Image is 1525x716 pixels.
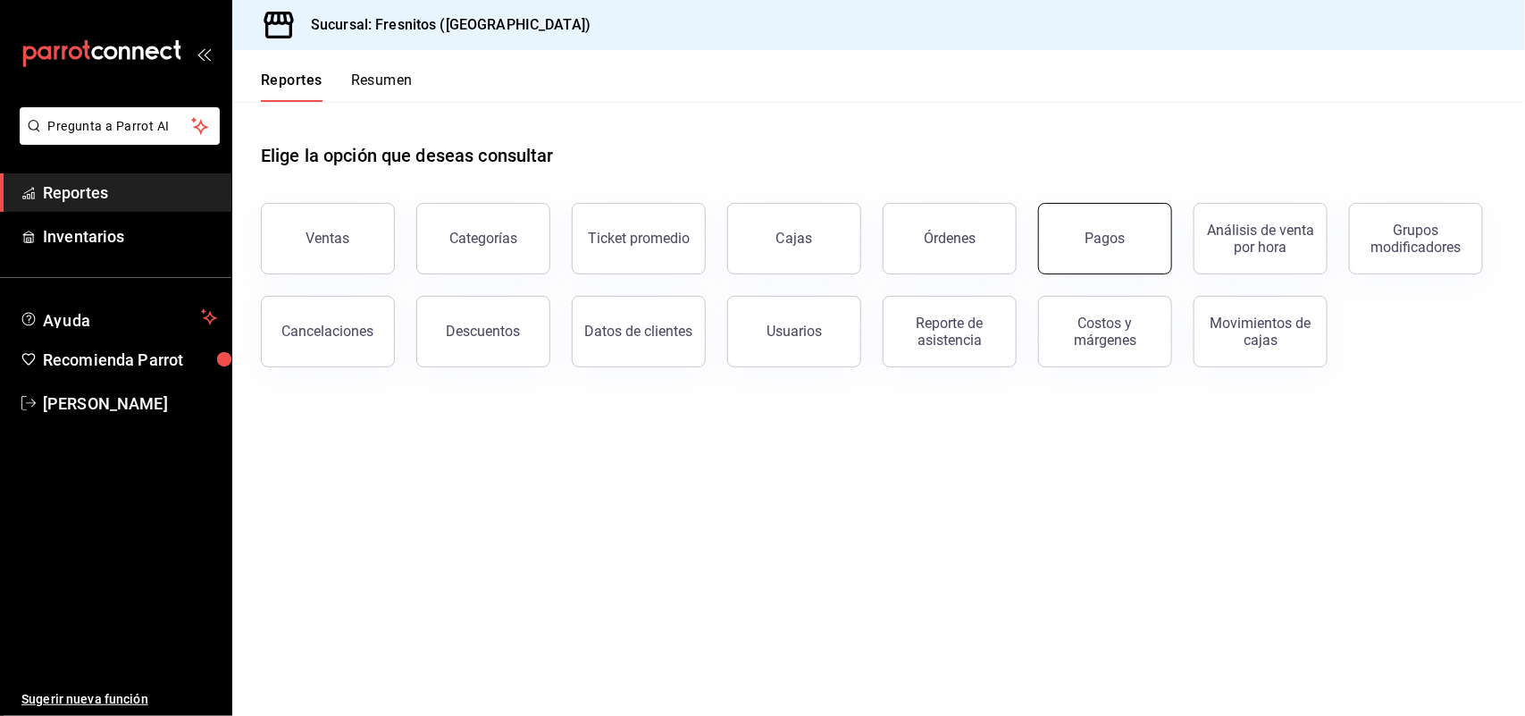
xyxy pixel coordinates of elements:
[197,46,211,61] button: open_drawer_menu
[585,323,693,340] div: Datos de clientes
[1194,296,1328,367] button: Movimientos de cajas
[727,203,861,274] a: Cajas
[20,107,220,145] button: Pregunta a Parrot AI
[43,348,217,372] span: Recomienda Parrot
[924,230,976,247] div: Órdenes
[894,315,1005,349] div: Reporte de asistencia
[588,230,690,247] div: Ticket promedio
[1205,222,1316,256] div: Análisis de venta por hora
[776,228,813,249] div: Cajas
[261,203,395,274] button: Ventas
[1038,296,1172,367] button: Costos y márgenes
[261,72,323,102] button: Reportes
[261,72,413,102] div: navigation tabs
[1194,203,1328,274] button: Análisis de venta por hora
[767,323,822,340] div: Usuarios
[43,224,217,248] span: Inventarios
[351,72,413,102] button: Resumen
[306,230,350,247] div: Ventas
[447,323,521,340] div: Descuentos
[449,230,517,247] div: Categorías
[282,323,374,340] div: Cancelaciones
[416,203,550,274] button: Categorías
[261,142,554,169] h1: Elige la opción que deseas consultar
[261,296,395,367] button: Cancelaciones
[43,392,217,416] span: [PERSON_NAME]
[43,307,194,328] span: Ayuda
[572,203,706,274] button: Ticket promedio
[297,14,591,36] h3: Sucursal: Fresnitos ([GEOGRAPHIC_DATA])
[43,181,217,205] span: Reportes
[727,296,861,367] button: Usuarios
[1205,315,1316,349] div: Movimientos de cajas
[883,203,1017,274] button: Órdenes
[572,296,706,367] button: Datos de clientes
[1050,315,1161,349] div: Costos y márgenes
[883,296,1017,367] button: Reporte de asistencia
[1085,230,1126,247] div: Pagos
[1361,222,1471,256] div: Grupos modificadores
[48,117,192,136] span: Pregunta a Parrot AI
[1038,203,1172,274] button: Pagos
[416,296,550,367] button: Descuentos
[21,690,217,709] span: Sugerir nueva función
[1349,203,1483,274] button: Grupos modificadores
[13,130,220,148] a: Pregunta a Parrot AI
